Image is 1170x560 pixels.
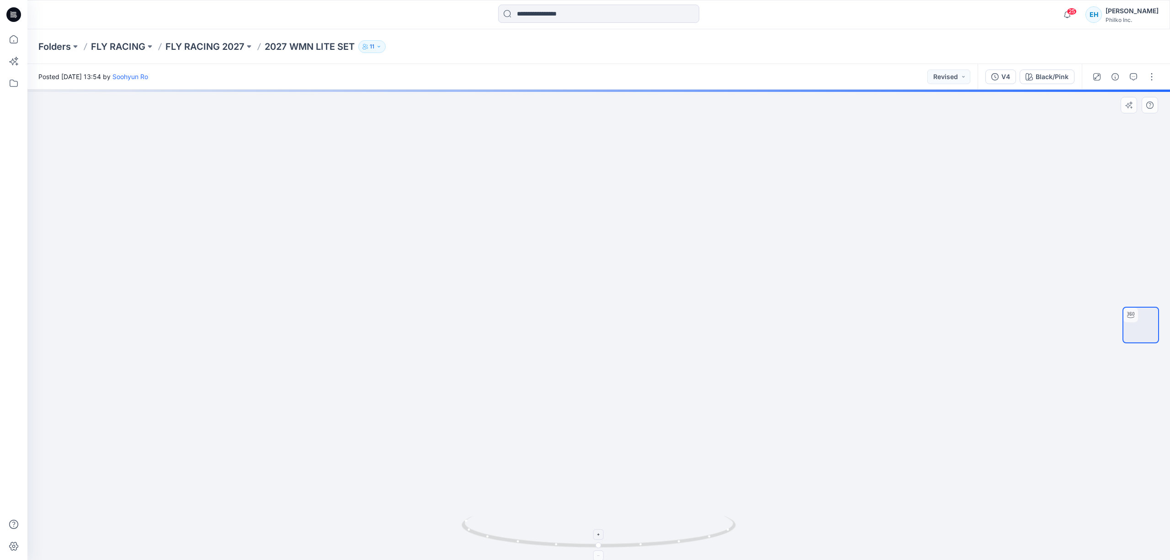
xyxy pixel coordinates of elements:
div: V4 [1001,72,1010,82]
img: v3_black [1124,320,1158,330]
div: [PERSON_NAME] [1106,5,1159,16]
button: 11 [358,40,386,53]
div: EH [1085,6,1102,23]
a: FLY RACING [91,40,145,53]
a: FLY RACING 2027 [165,40,245,53]
span: 25 [1067,8,1077,15]
button: V4 [985,69,1016,84]
button: Black/Pink [1020,69,1074,84]
button: Details [1108,69,1122,84]
p: 2027 WMN LITE SET [265,40,355,53]
div: Philko Inc. [1106,16,1159,23]
p: 11 [370,42,374,52]
a: Folders [38,40,71,53]
span: Posted [DATE] 13:54 by [38,72,148,81]
a: Soohyun Ro [112,73,148,80]
div: Black/Pink [1036,72,1069,82]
